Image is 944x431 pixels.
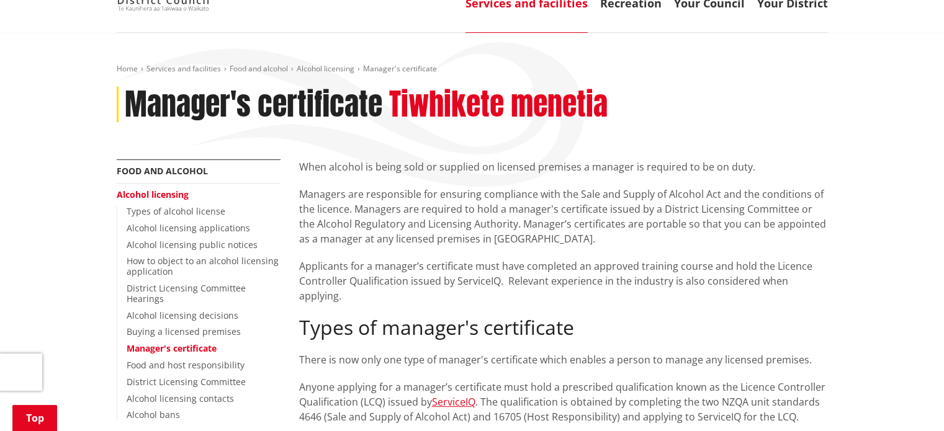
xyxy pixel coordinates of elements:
[127,359,245,371] a: Food and host responsibility
[299,159,828,174] p: When alcohol is being sold or supplied on licensed premises a manager is required to be on duty.
[117,165,208,177] a: Food and alcohol
[127,239,258,251] a: Alcohol licensing public notices
[299,316,828,339] h2: Types of manager's certificate
[299,259,828,303] p: Applicants for a manager’s certificate must have completed an approved training course and hold t...
[299,380,828,424] p: Anyone applying for a manager’s certificate must hold a prescribed qualification known as the Lic...
[389,87,608,123] h2: Tiwhikete menetia
[127,205,225,217] a: Types of alcohol license
[127,376,246,388] a: District Licensing Committee
[230,63,288,74] a: Food and alcohol
[127,409,180,420] a: Alcohol bans
[127,309,238,321] a: Alcohol licensing decisions
[117,189,189,200] a: Alcohol licensing
[887,379,932,424] iframe: Messenger Launcher
[363,63,437,74] span: Manager's certificate
[297,63,354,74] a: Alcohol licensing
[117,63,138,74] a: Home
[117,64,828,74] nav: breadcrumb
[127,255,279,277] a: How to object to an alcohol licensing application
[299,352,828,367] p: There is now only one type of manager's certificate which enables a person to manage any licensed...
[127,342,217,354] a: Manager's certificate
[127,326,241,337] a: Buying a licensed premises
[125,87,382,123] h1: Manager's certificate
[146,63,221,74] a: Services and facilities
[432,395,475,409] a: ServiceIQ
[299,187,828,246] p: Managers are responsible for ensuring compliance with the Sale and Supply of Alcohol Act and the ...
[12,405,57,431] a: Top
[127,282,246,304] a: District Licensing Committee Hearings
[127,222,250,234] a: Alcohol licensing applications
[127,393,234,404] a: Alcohol licensing contacts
